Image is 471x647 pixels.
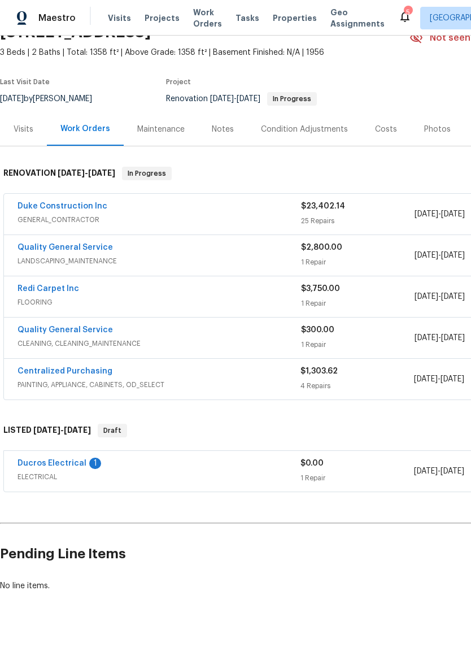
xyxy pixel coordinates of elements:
span: [DATE] [441,375,464,383]
span: Visits [108,12,131,24]
span: [DATE] [237,95,260,103]
span: Geo Assignments [330,7,385,29]
span: ELECTRICAL [18,471,300,483]
span: [DATE] [441,251,465,259]
span: CLEANING, CLEANING_MAINTENANCE [18,338,301,349]
span: $300.00 [301,326,334,334]
span: [DATE] [441,467,464,475]
span: [DATE] [441,210,465,218]
a: Redi Carpet Inc [18,285,79,293]
span: [DATE] [414,467,438,475]
span: Tasks [236,14,259,22]
span: [DATE] [88,169,115,177]
a: Ducros Electrical [18,459,86,467]
div: Condition Adjustments [261,124,348,135]
span: [DATE] [441,293,465,301]
a: Centralized Purchasing [18,367,112,375]
span: - [210,95,260,103]
span: [DATE] [415,251,438,259]
span: In Progress [268,95,316,102]
span: Properties [273,12,317,24]
span: - [415,291,465,302]
span: [DATE] [415,293,438,301]
a: Quality General Service [18,244,113,251]
span: [DATE] [33,426,60,434]
span: Renovation [166,95,317,103]
h6: RENOVATION [3,167,115,180]
span: GENERAL_CONTRACTOR [18,214,301,225]
span: - [414,466,464,477]
div: Visits [14,124,33,135]
span: Work Orders [193,7,222,29]
div: Photos [424,124,451,135]
span: [DATE] [58,169,85,177]
span: - [415,209,465,220]
div: 5 [404,7,412,18]
div: 1 Repair [300,472,413,484]
span: - [414,374,464,385]
div: 25 Repairs [301,215,415,227]
h6: LISTED [3,424,91,437]
span: $0.00 [300,459,324,467]
span: $3,750.00 [301,285,340,293]
div: 1 Repair [301,257,415,268]
div: 1 Repair [301,298,415,309]
div: 1 Repair [301,339,415,350]
span: $2,800.00 [301,244,342,251]
span: [DATE] [415,210,438,218]
div: Notes [212,124,234,135]
div: 1 [89,458,101,469]
span: $23,402.14 [301,202,345,210]
div: 4 Repairs [300,380,413,392]
span: Project [166,79,191,85]
span: PAINTING, APPLIANCE, CABINETS, OD_SELECT [18,379,300,390]
span: Projects [145,12,180,24]
span: - [415,332,465,344]
div: Costs [375,124,397,135]
div: Work Orders [60,123,110,134]
span: FLOORING [18,297,301,308]
span: [DATE] [415,334,438,342]
span: Maestro [38,12,76,24]
div: Maintenance [137,124,185,135]
span: LANDSCAPING_MAINTENANCE [18,255,301,267]
span: [DATE] [210,95,234,103]
a: Quality General Service [18,326,113,334]
span: $1,303.62 [300,367,338,375]
span: Draft [99,425,126,436]
span: - [33,426,91,434]
a: Duke Construction Inc [18,202,107,210]
span: - [58,169,115,177]
span: - [415,250,465,261]
span: [DATE] [441,334,465,342]
span: [DATE] [414,375,438,383]
span: In Progress [123,168,171,179]
span: [DATE] [64,426,91,434]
